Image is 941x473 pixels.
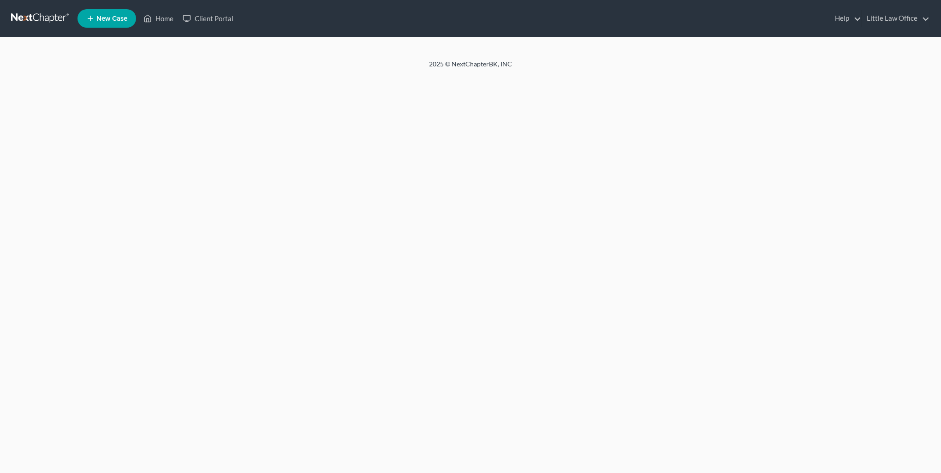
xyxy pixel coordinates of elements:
[862,10,929,27] a: Little Law Office
[178,10,238,27] a: Client Portal
[77,9,136,28] new-legal-case-button: New Case
[208,59,733,76] div: 2025 © NextChapterBK, INC
[139,10,178,27] a: Home
[830,10,861,27] a: Help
